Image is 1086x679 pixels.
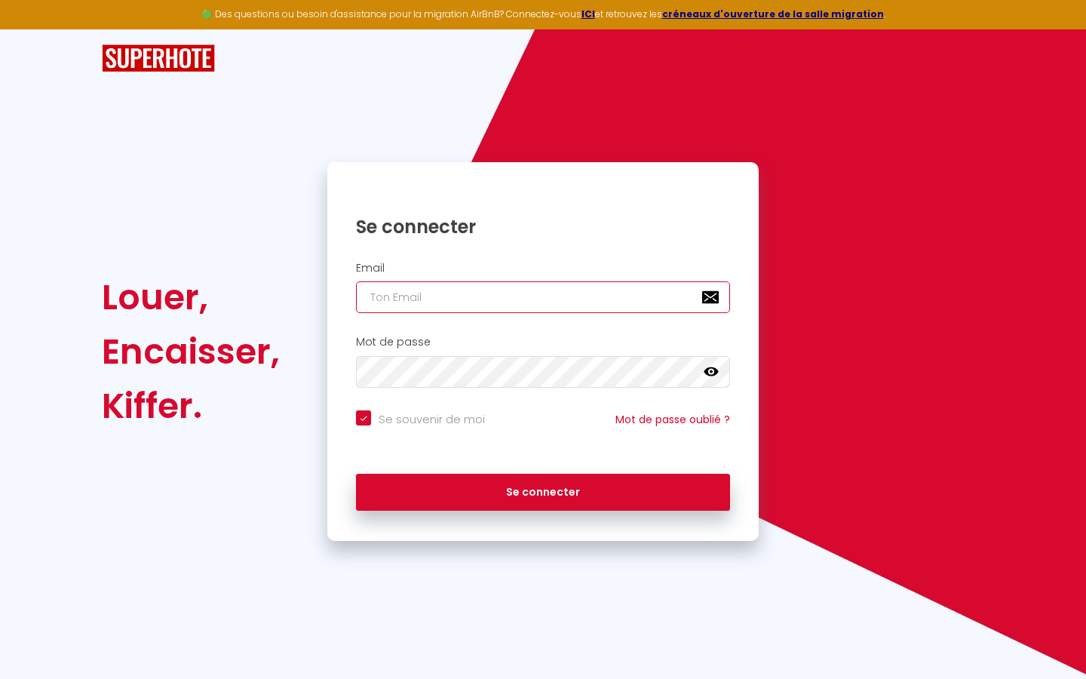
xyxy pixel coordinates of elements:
[356,215,730,238] h1: Se connecter
[102,324,280,379] div: Encaisser,
[615,412,730,427] a: Mot de passe oublié ?
[581,8,595,20] a: ICI
[356,281,730,313] input: Ton Email
[102,45,215,72] img: SuperHote logo
[356,474,730,512] button: Se connecter
[12,6,57,51] button: Ouvrir le widget de chat LiveChat
[662,8,884,20] a: créneaux d'ouverture de la salle migration
[356,262,730,275] h2: Email
[356,336,730,349] h2: Mot de passe
[102,379,280,433] div: Kiffer.
[102,270,280,324] div: Louer,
